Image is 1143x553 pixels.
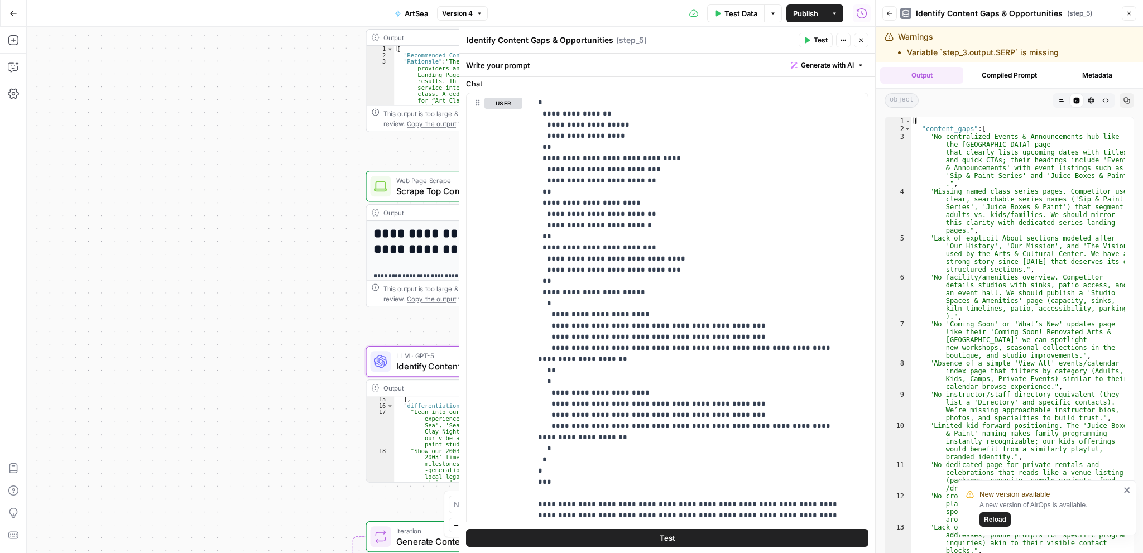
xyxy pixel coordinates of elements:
[907,47,1059,58] li: Variable `step_3.output.SERP` is missing
[367,59,395,136] div: 3
[799,33,833,47] button: Test
[801,60,854,70] span: Generate with AI
[407,295,456,303] span: Copy the output
[885,93,919,108] span: object
[885,117,911,125] div: 1
[388,4,435,22] button: ArtSea
[366,346,565,483] div: LLM · GPT-5Identify Content Gaps & OpportunitiesStep 5Output ], "differentiation_opportunities":[...
[905,125,911,133] span: Toggle code folding, rows 2 through 15
[405,8,428,19] span: ArtSea
[979,512,1011,527] button: Reload
[367,46,395,52] div: 1
[1055,67,1139,84] button: Metadata
[396,359,520,372] span: Identify Content Gaps & Opportunities
[367,52,395,59] div: 2
[968,67,1051,84] button: Compiled Prompt
[885,133,911,187] div: 3
[660,532,675,543] span: Test
[442,8,473,18] span: Version 4
[885,125,911,133] div: 2
[396,526,530,536] span: Iteration
[880,67,963,84] button: Output
[386,46,393,52] span: Toggle code folding, rows 1 through 14
[616,35,647,46] span: ( step_5 )
[383,32,530,42] div: Output
[786,4,825,22] button: Publish
[1123,485,1131,494] button: close
[367,448,395,486] div: 18
[885,461,911,492] div: 11
[386,403,393,410] span: Toggle code folding, rows 16 through 25
[786,58,868,73] button: Generate with AI
[885,320,911,359] div: 7
[885,492,911,523] div: 12
[707,4,764,22] button: Test Data
[466,528,868,546] button: Test
[396,535,530,547] span: Generate Content Briefs for Each Opportunity
[437,6,488,21] button: Version 4
[367,409,395,448] div: 17
[979,500,1120,527] div: A new version of AirOps is available.
[396,184,530,197] span: Scrape Top Competitor Content
[885,187,911,234] div: 4
[396,350,520,360] span: LLM · GPT-5
[724,8,757,19] span: Test Data
[459,54,875,76] div: Write your prompt
[979,489,1050,500] span: New version available
[885,391,911,422] div: 9
[916,8,1063,19] span: Identify Content Gaps & Opportunities
[383,283,560,304] div: This output is too large & has been abbreviated for review. to view the full content.
[885,422,911,461] div: 10
[383,108,560,129] div: This output is too large & has been abbreviated for review. to view the full content.
[885,273,911,320] div: 6
[814,35,828,45] span: Test
[367,403,395,410] div: 16
[905,117,911,125] span: Toggle code folding, rows 1 through 78
[984,514,1006,525] span: Reload
[1067,8,1092,18] span: ( step_5 )
[466,78,868,89] label: Chat
[383,208,530,218] div: Output
[396,175,530,185] span: Web Page Scrape
[898,31,1059,58] div: Warnings
[885,234,911,273] div: 5
[793,8,818,19] span: Publish
[467,35,613,46] textarea: Identify Content Gaps & Opportunities
[367,396,395,403] div: 15
[484,98,522,109] button: user
[885,359,911,391] div: 8
[407,120,456,128] span: Copy the output
[383,383,530,393] div: Output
